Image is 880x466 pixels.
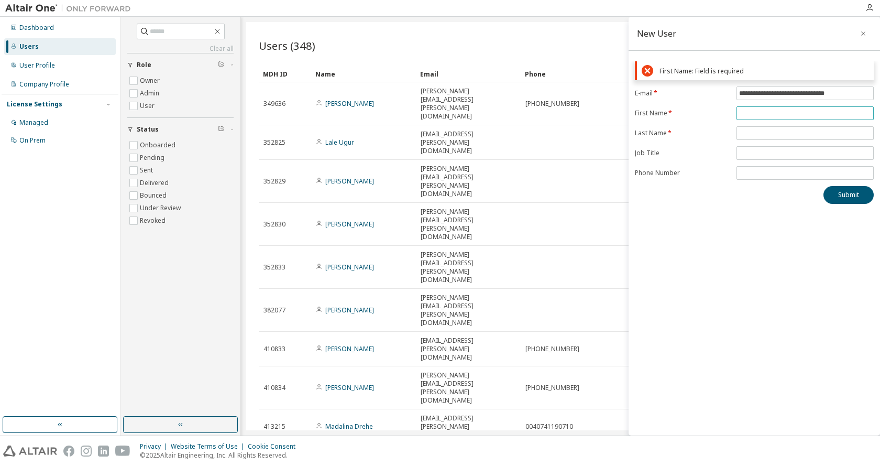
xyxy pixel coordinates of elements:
img: facebook.svg [63,446,74,457]
span: 352830 [263,220,285,229]
label: Owner [140,74,162,87]
a: [PERSON_NAME] [325,99,374,108]
span: [PERSON_NAME][EMAIL_ADDRESS][PERSON_NAME][DOMAIN_NAME] [421,251,516,284]
label: Sent [140,164,155,177]
label: Job Title [635,149,730,157]
div: Website Terms of Use [171,442,248,451]
img: linkedin.svg [98,446,109,457]
a: [PERSON_NAME] [325,263,374,272]
a: Lale Ugur [325,138,354,147]
span: Status [137,125,159,134]
span: 352825 [263,138,285,147]
a: [PERSON_NAME] [325,306,374,315]
span: 410834 [263,384,285,392]
span: 349636 [263,100,285,108]
span: 410833 [263,345,285,353]
div: Company Profile [19,80,69,89]
div: Phone [525,66,621,82]
div: New User [637,29,676,38]
img: youtube.svg [115,446,130,457]
label: Revoked [140,214,168,227]
span: [PERSON_NAME][EMAIL_ADDRESS][PERSON_NAME][DOMAIN_NAME] [421,371,516,405]
button: Role [127,53,234,77]
label: Pending [140,151,167,164]
img: altair_logo.svg [3,446,57,457]
a: Madalina Drehe [325,422,373,431]
label: Under Review [140,202,183,214]
span: Users (348) [259,38,315,53]
div: Email [420,66,516,82]
label: Phone Number [635,169,730,177]
span: [PHONE_NUMBER] [525,100,579,108]
a: Clear all [127,45,234,53]
span: [EMAIL_ADDRESS][PERSON_NAME][DOMAIN_NAME] [421,130,516,155]
span: [PERSON_NAME][EMAIL_ADDRESS][PERSON_NAME][DOMAIN_NAME] [421,87,516,121]
div: User Profile [19,61,55,70]
img: Altair One [5,3,136,14]
a: [PERSON_NAME] [325,220,374,229]
span: [PERSON_NAME][EMAIL_ADDRESS][PERSON_NAME][DOMAIN_NAME] [421,208,516,241]
span: [PHONE_NUMBER] [525,345,579,353]
a: [PERSON_NAME] [325,383,374,392]
div: Managed [19,118,48,127]
span: [EMAIL_ADDRESS][PERSON_NAME][DOMAIN_NAME] [421,414,516,439]
span: 413215 [263,422,285,431]
span: Clear filter [218,125,224,134]
img: instagram.svg [81,446,92,457]
span: 352829 [263,177,285,186]
a: [PERSON_NAME] [325,344,374,353]
span: [PERSON_NAME][EMAIL_ADDRESS][PERSON_NAME][DOMAIN_NAME] [421,294,516,327]
div: MDH ID [263,66,307,82]
button: Status [127,118,234,141]
label: User [140,100,157,112]
a: [PERSON_NAME] [325,177,374,186]
label: Admin [140,87,161,100]
label: E-mail [635,89,730,97]
div: Users [19,42,39,51]
span: 382077 [263,306,285,315]
div: Privacy [140,442,171,451]
div: On Prem [19,136,46,145]
label: Last Name [635,129,730,137]
span: Role [137,61,151,69]
div: Cookie Consent [248,442,302,451]
p: © 2025 Altair Engineering, Inc. All Rights Reserved. [140,451,302,460]
span: [EMAIL_ADDRESS][PERSON_NAME][DOMAIN_NAME] [421,337,516,362]
span: 0040741190710 [525,422,573,431]
div: First Name: Field is required [659,67,869,75]
span: [PHONE_NUMBER] [525,384,579,392]
button: Submit [823,186,874,204]
label: Onboarded [140,139,178,151]
span: 352833 [263,263,285,272]
div: License Settings [7,100,62,109]
span: [PERSON_NAME][EMAIL_ADDRESS][PERSON_NAME][DOMAIN_NAME] [421,165,516,198]
span: Clear filter [218,61,224,69]
label: Delivered [140,177,171,189]
div: Dashboard [19,24,54,32]
div: Name [315,66,412,82]
label: First Name [635,109,730,117]
label: Bounced [140,189,169,202]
